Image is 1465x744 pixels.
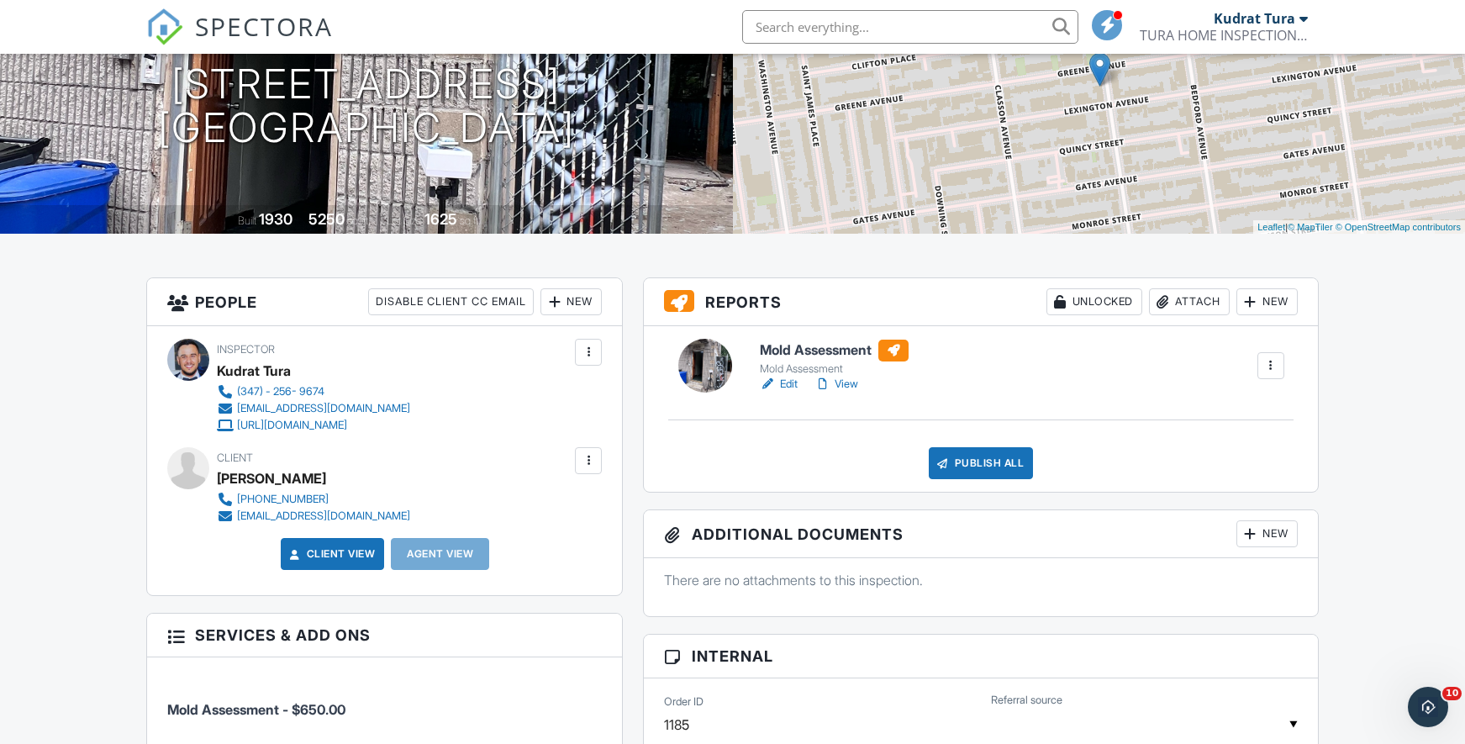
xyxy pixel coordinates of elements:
[1288,222,1333,232] a: © MapTiler
[387,214,422,227] span: Lot Size
[1214,10,1295,27] div: Kudrat Tura
[217,383,410,400] a: (347) - 256- 9674
[1046,288,1142,315] div: Unlocked
[147,614,622,657] h3: Services & Add ons
[217,400,410,417] a: [EMAIL_ADDRESS][DOMAIN_NAME]
[167,670,602,732] li: Service: Mold Assessment
[742,10,1078,44] input: Search everything...
[540,288,602,315] div: New
[259,210,292,228] div: 1930
[347,214,371,227] span: sq. ft.
[167,701,345,718] span: Mold Assessment - $650.00
[217,343,275,356] span: Inspector
[147,278,622,326] h3: People
[1442,687,1462,700] span: 10
[308,210,345,228] div: 5250
[644,278,1317,326] h3: Reports
[991,693,1062,708] label: Referral source
[217,491,410,508] a: [PHONE_NUMBER]
[217,417,410,434] a: [URL][DOMAIN_NAME]
[217,358,291,383] div: Kudrat Tura
[424,210,457,228] div: 1625
[195,8,333,44] span: SPECTORA
[237,402,410,415] div: [EMAIL_ADDRESS][DOMAIN_NAME]
[644,510,1317,558] h3: Additional Documents
[368,288,534,315] div: Disable Client CC Email
[1253,220,1465,235] div: |
[217,466,326,491] div: [PERSON_NAME]
[146,8,183,45] img: The Best Home Inspection Software - Spectora
[1257,222,1285,232] a: Leaflet
[1140,27,1308,44] div: TURA HOME INSPECTIONS, LLC
[814,376,858,393] a: View
[760,340,909,361] h6: Mold Assessment
[664,571,1297,589] p: There are no attachments to this inspection.
[664,694,704,710] label: Order ID
[238,214,256,227] span: Built
[237,385,324,398] div: (347) - 256- 9674
[237,509,410,523] div: [EMAIL_ADDRESS][DOMAIN_NAME]
[1408,687,1448,727] iframe: Intercom live chat
[1149,288,1230,315] div: Attach
[644,635,1317,678] h3: Internal
[460,214,481,227] span: sq.ft.
[217,508,410,525] a: [EMAIL_ADDRESS][DOMAIN_NAME]
[1236,288,1298,315] div: New
[158,62,575,151] h1: [STREET_ADDRESS] [GEOGRAPHIC_DATA]
[146,23,333,58] a: SPECTORA
[1336,222,1461,232] a: © OpenStreetMap contributors
[1236,520,1298,547] div: New
[237,493,329,506] div: [PHONE_NUMBER]
[760,340,909,377] a: Mold Assessment Mold Assessment
[237,419,347,432] div: [URL][DOMAIN_NAME]
[760,362,909,376] div: Mold Assessment
[929,447,1034,479] div: Publish All
[217,451,253,464] span: Client
[760,376,798,393] a: Edit
[287,546,376,562] a: Client View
